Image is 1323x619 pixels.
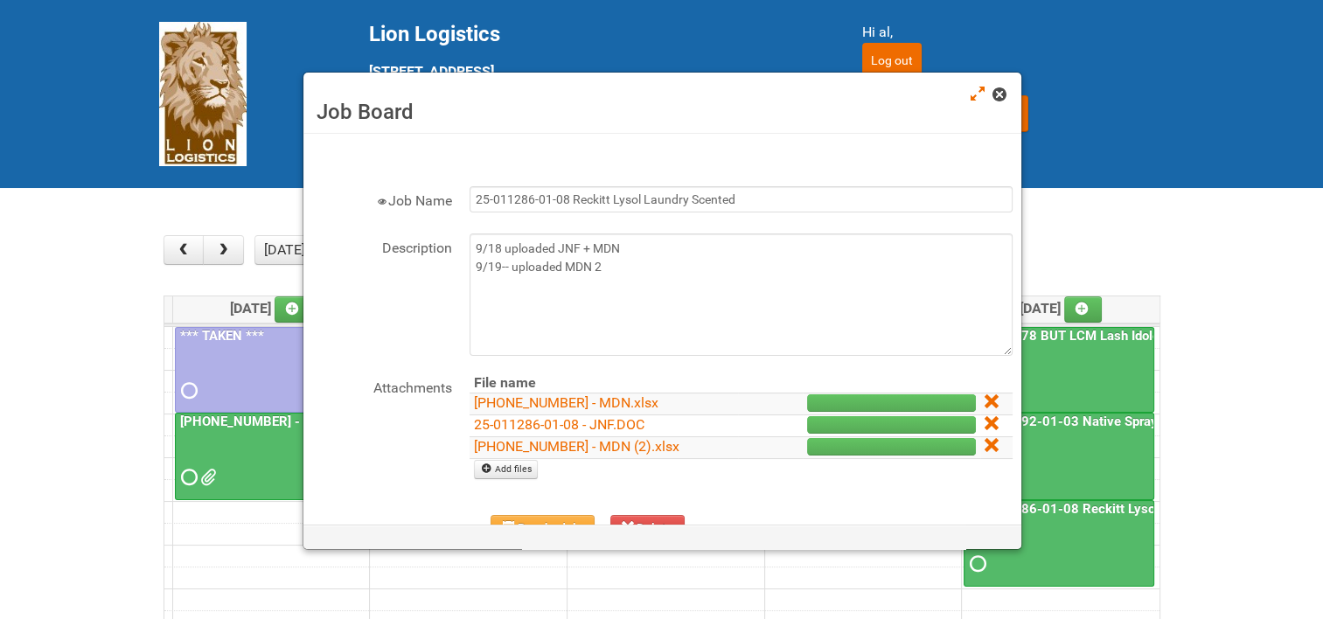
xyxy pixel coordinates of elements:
span: Lion Logistics [369,22,500,46]
button: [DATE] [254,235,314,265]
a: [PHONE_NUMBER] - MDN.xlsx [474,394,658,411]
a: [PHONE_NUMBER] - Naked Reformulation [177,414,430,429]
a: 25-047392-01-03 Native Spray Rapid Response [965,414,1259,429]
span: Requested [970,558,982,570]
a: 25-011286-01-08 - JNF.DOC [474,416,644,433]
span: MDN - 25-055556-01 (2).xlsx MDN - 25-055556-01.xlsx JNF - 25-055556-01.doc [200,471,212,483]
span: [DATE] [1020,300,1103,316]
span: Requested [181,471,193,483]
label: Attachments [312,373,452,399]
th: File name [470,373,738,393]
button: Delete [610,515,686,541]
a: 25-011286-01-08 Reckitt Lysol Laundry Scented - BLINDING (hold slot) [964,500,1154,587]
label: Description [312,233,452,259]
a: 25-058978 BUT LCM Lash Idole US / Retest [964,327,1154,414]
button: Reschedule [491,515,595,541]
span: [DATE] [230,300,313,316]
a: Add an event [275,296,313,323]
h3: Job Board [317,99,1008,125]
a: Add files [474,460,538,479]
textarea: 9/18 uploaded JNF + MDN 9/19-- uploaded MDN 2 [470,233,1013,356]
div: [STREET_ADDRESS] [GEOGRAPHIC_DATA] tel: [PHONE_NUMBER] [369,22,818,146]
input: Log out [862,43,922,78]
a: 25-047392-01-03 Native Spray Rapid Response [964,413,1154,499]
label: Job Name [312,186,452,212]
a: Add an event [1064,296,1103,323]
a: 25-058978 BUT LCM Lash Idole US / Retest [965,328,1234,344]
span: Requested [181,385,193,397]
a: [PHONE_NUMBER] - MDN (2).xlsx [474,438,679,455]
div: Hi al, [862,22,1165,43]
img: Lion Logistics [159,22,247,166]
a: Lion Logistics [159,85,247,101]
a: [PHONE_NUMBER] - Naked Reformulation [175,413,365,499]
